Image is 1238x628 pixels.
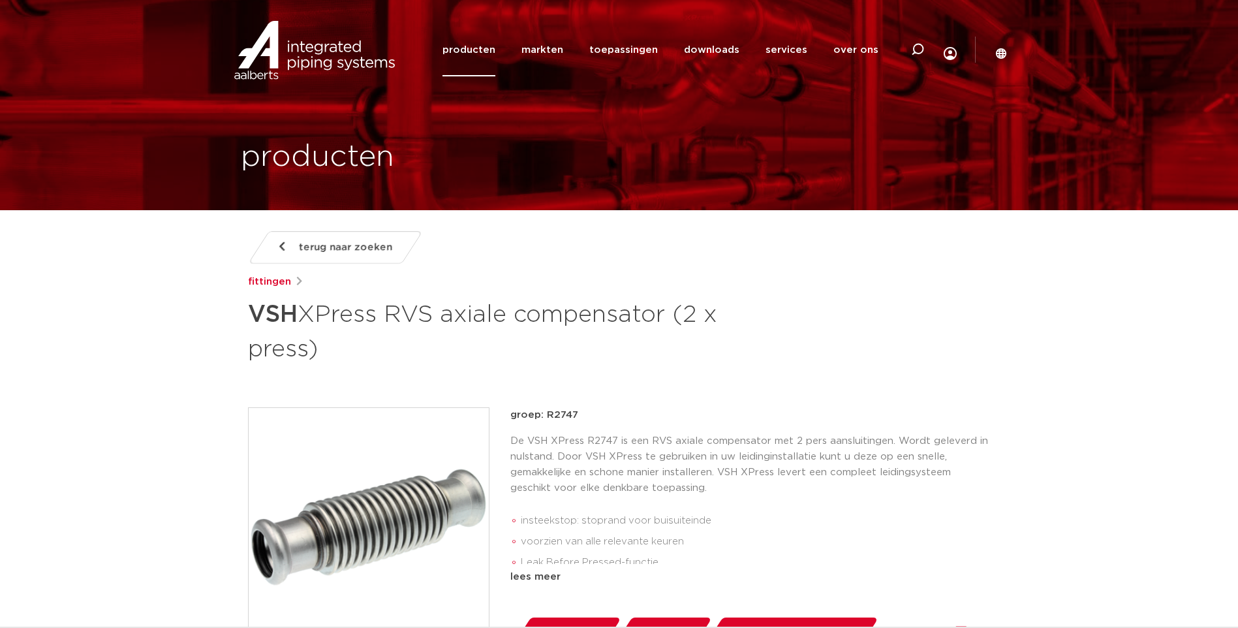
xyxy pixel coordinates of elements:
h1: XPress RVS axiale compensator (2 x press) [248,295,738,366]
li: insteekstop: stoprand voor buisuiteinde [521,510,991,531]
div: lees meer [510,569,991,585]
h1: producten [241,136,394,178]
a: markten [521,24,563,76]
li: voorzien van alle relevante keuren [521,531,991,552]
a: downloads [684,24,739,76]
strong: VSH [248,303,298,326]
a: terug naar zoeken [247,231,422,264]
li: Leak Before Pressed-functie [521,552,991,573]
nav: Menu [442,24,878,76]
a: fittingen [248,274,291,290]
a: services [766,24,807,76]
a: toepassingen [589,24,658,76]
a: over ons [833,24,878,76]
a: producten [442,24,495,76]
div: my IPS [944,20,957,80]
p: groep: R2747 [510,407,991,423]
span: terug naar zoeken [299,237,392,258]
p: De VSH XPress R2747 is een RVS axiale compensator met 2 pers aansluitingen. Wordt geleverd in nul... [510,433,991,496]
